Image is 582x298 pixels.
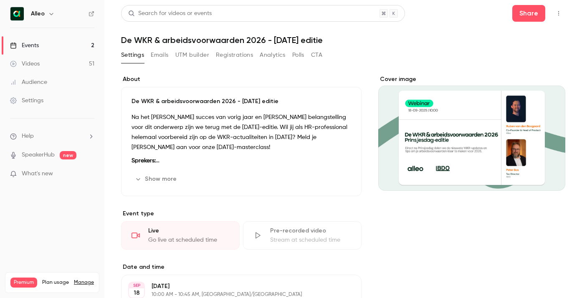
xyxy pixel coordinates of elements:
div: Audience [10,78,47,86]
li: help-dropdown-opener [10,132,94,141]
p: De WKR & arbeidsvoorwaarden 2026 - [DATE] editie [132,97,351,106]
span: Premium [10,278,37,288]
p: Na het [PERSON_NAME] succes van vorig jaar en [PERSON_NAME] belangstelling voor dit onderwerp zij... [132,112,351,152]
span: Plan usage [42,279,69,286]
img: Alleo [10,7,24,20]
div: Videos [10,60,40,68]
label: Date and time [121,263,362,271]
div: Pre-recorded videoStream at scheduled time [243,221,362,250]
p: 10:00 AM - 10:45 AM, [GEOGRAPHIC_DATA]/[GEOGRAPHIC_DATA] [152,291,317,298]
strong: Sprekers: [132,158,159,164]
p: 18 [134,289,140,297]
a: SpeakerHub [22,151,55,159]
h1: De WKR & arbeidsvoorwaarden 2026 - [DATE] editie [121,35,565,45]
div: SEP [129,283,144,288]
section: Cover image [378,75,565,191]
span: Help [22,132,34,141]
button: Share [512,5,545,22]
button: Registrations [216,48,253,62]
div: LiveGo live at scheduled time [121,221,240,250]
button: Emails [151,48,168,62]
button: Show more [132,172,182,186]
iframe: Noticeable Trigger [84,170,94,178]
button: CTA [311,48,322,62]
div: Go live at scheduled time [148,236,229,244]
span: What's new [22,169,53,178]
div: Settings [10,96,43,105]
a: Manage [74,279,94,286]
div: Events [10,41,39,50]
button: Settings [121,48,144,62]
span: new [60,151,76,159]
div: Search for videos or events [128,9,212,18]
div: Pre-recorded video [270,227,351,235]
label: About [121,75,362,83]
p: Event type [121,210,362,218]
h6: Alleo [31,10,45,18]
div: Stream at scheduled time [270,236,351,244]
div: Live [148,227,229,235]
button: UTM builder [175,48,209,62]
p: [DATE] [152,282,317,290]
button: Polls [292,48,304,62]
label: Cover image [378,75,565,83]
button: Analytics [260,48,286,62]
